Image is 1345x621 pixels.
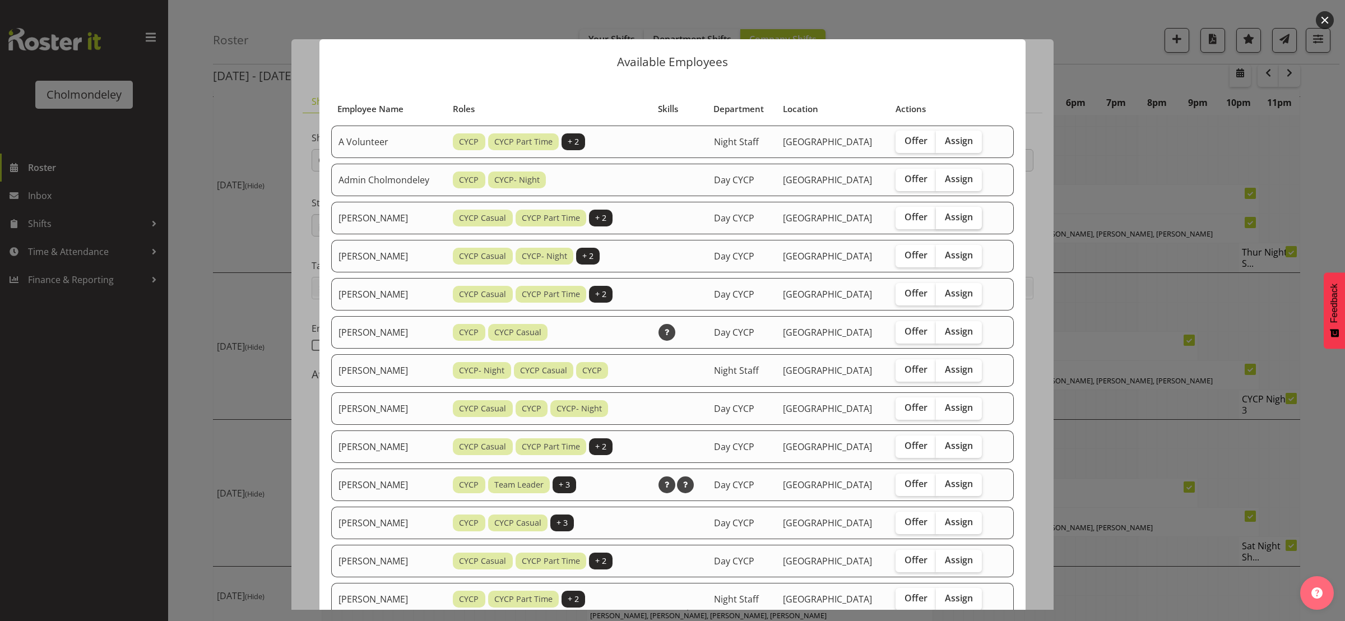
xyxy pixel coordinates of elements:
span: CYCP- Night [494,174,540,186]
span: CYCP Part Time [522,288,580,300]
span: CYCP [459,593,479,605]
span: Offer [905,554,927,566]
span: CYCP Casual [520,364,567,377]
span: CYCP [522,402,541,415]
span: CYCP Part Time [522,212,580,224]
span: CYCP Casual [459,250,506,262]
div: Location [783,103,883,115]
span: Assign [945,516,973,527]
span: Assign [945,402,973,413]
span: CYCP [459,479,479,491]
span: + 3 [556,517,568,529]
td: [PERSON_NAME] [331,278,446,310]
span: Offer [905,249,927,261]
span: Night Staff [714,593,759,605]
span: Day CYCP [714,555,754,567]
div: Roles [453,103,646,115]
td: Admin Cholmondeley [331,164,446,196]
img: help-xxl-2.png [1311,587,1323,599]
span: Offer [905,288,927,299]
span: + 2 [595,288,606,300]
span: Offer [905,173,927,184]
span: Day CYCP [714,517,754,529]
span: [GEOGRAPHIC_DATA] [783,555,872,567]
span: CYCP [459,517,479,529]
div: Department [713,103,770,115]
span: CYCP Casual [459,402,506,415]
span: Team Leader [494,479,544,491]
td: [PERSON_NAME] [331,469,446,501]
span: Offer [905,135,927,146]
span: CYCP- Night [522,250,567,262]
span: CYCP Part Time [522,441,580,453]
span: CYCP Casual [459,288,506,300]
span: Night Staff [714,364,759,377]
span: Assign [945,135,973,146]
span: CYCP Casual [494,517,541,529]
span: + 2 [595,555,606,567]
span: Assign [945,554,973,566]
span: Offer [905,326,927,337]
span: [GEOGRAPHIC_DATA] [783,326,872,339]
td: [PERSON_NAME] [331,583,446,615]
span: [GEOGRAPHIC_DATA] [783,441,872,453]
span: Assign [945,288,973,299]
span: CYCP [459,326,479,339]
span: Offer [905,402,927,413]
span: CYCP- Night [459,364,504,377]
span: [GEOGRAPHIC_DATA] [783,212,872,224]
span: Day CYCP [714,212,754,224]
span: Assign [945,440,973,451]
span: Assign [945,211,973,223]
span: [GEOGRAPHIC_DATA] [783,288,872,300]
td: [PERSON_NAME] [331,354,446,387]
span: [GEOGRAPHIC_DATA] [783,364,872,377]
span: [GEOGRAPHIC_DATA] [783,593,872,605]
button: Feedback - Show survey [1324,272,1345,349]
span: + 2 [595,212,606,224]
span: + 2 [568,593,579,605]
div: Employee Name [337,103,439,115]
span: [GEOGRAPHIC_DATA] [783,136,872,148]
span: [GEOGRAPHIC_DATA] [783,479,872,491]
span: Night Staff [714,136,759,148]
span: + 2 [582,250,593,262]
span: Assign [945,364,973,375]
span: Day CYCP [714,441,754,453]
span: [GEOGRAPHIC_DATA] [783,250,872,262]
span: + 2 [595,441,606,453]
span: CYCP [582,364,602,377]
span: CYCP Part Time [522,555,580,567]
td: [PERSON_NAME] [331,316,446,349]
span: Day CYCP [714,479,754,491]
div: Actions [896,103,992,115]
span: CYCP Casual [459,555,506,567]
span: Assign [945,326,973,337]
td: [PERSON_NAME] [331,507,446,539]
span: CYCP- Night [556,402,602,415]
span: Day CYCP [714,250,754,262]
span: + 2 [568,136,579,148]
span: CYCP [459,174,479,186]
span: Assign [945,478,973,489]
span: CYCP Casual [459,441,506,453]
span: Assign [945,249,973,261]
span: CYCP Part Time [494,136,553,148]
span: Offer [905,211,927,223]
span: [GEOGRAPHIC_DATA] [783,174,872,186]
span: CYCP Part Time [494,593,553,605]
span: Day CYCP [714,402,754,415]
span: Offer [905,478,927,489]
span: Assign [945,592,973,604]
span: CYCP Casual [459,212,506,224]
div: Skills [658,103,701,115]
span: [GEOGRAPHIC_DATA] [783,402,872,415]
span: Offer [905,364,927,375]
td: [PERSON_NAME] [331,545,446,577]
span: + 3 [559,479,570,491]
span: CYCP Casual [494,326,541,339]
span: Offer [905,440,927,451]
span: Feedback [1329,284,1339,323]
td: [PERSON_NAME] [331,392,446,425]
span: Assign [945,173,973,184]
